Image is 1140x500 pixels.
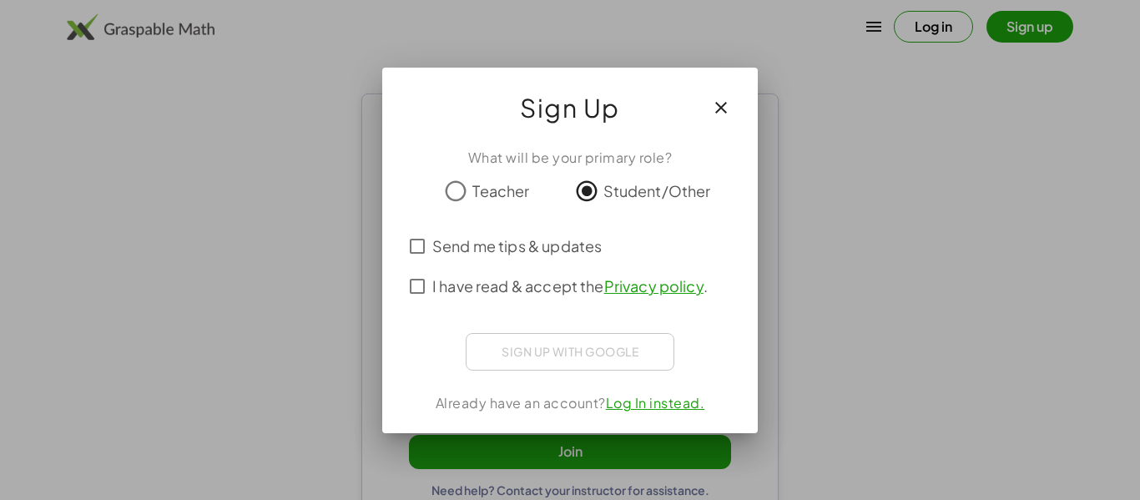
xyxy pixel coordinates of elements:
span: Sign Up [520,88,620,128]
span: Teacher [472,179,529,202]
span: Send me tips & updates [432,235,602,257]
a: Privacy policy [604,276,704,295]
div: Already have an account? [402,393,738,413]
span: I have read & accept the . [432,275,708,297]
div: What will be your primary role? [402,148,738,168]
span: Student/Other [603,179,711,202]
a: Log In instead. [606,394,705,412]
